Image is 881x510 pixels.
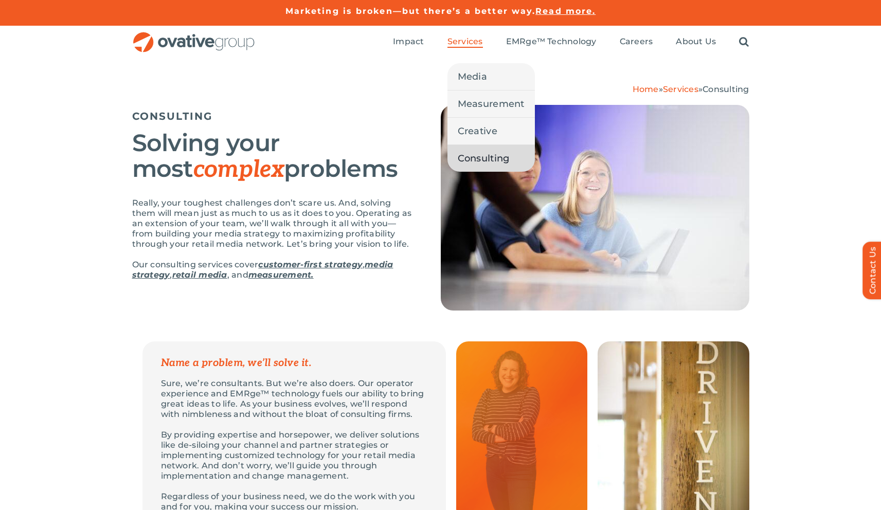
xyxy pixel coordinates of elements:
[620,37,653,47] span: Careers
[447,118,535,144] a: Creative
[447,37,483,47] span: Services
[132,198,415,249] p: Really, your toughest challenges don’t scare us. And, solving them will mean just as much to us a...
[193,155,284,184] em: complex
[633,84,749,94] span: » »
[132,130,415,183] h2: Solving your most problems
[458,69,487,84] span: Media
[458,151,510,166] span: Consulting
[285,6,536,16] a: Marketing is broken—but there’s a better way.
[161,358,427,368] p: Name a problem, we’ll solve it.
[132,110,415,122] h5: CONSULTING
[447,63,535,90] a: Media
[447,145,535,172] a: Consulting
[739,37,749,48] a: Search
[506,37,597,48] a: EMRge™ Technology
[132,260,393,280] a: media strategy
[248,270,314,280] a: measurement.
[676,37,716,47] span: About Us
[535,6,596,16] a: Read more.
[676,37,716,48] a: About Us
[393,26,749,59] nav: Menu
[441,105,749,311] img: Consulting – Hero
[506,37,597,47] span: EMRge™ Technology
[703,84,749,94] span: Consulting
[258,260,363,269] a: customer-first strategy
[458,124,497,138] span: Creative
[172,270,227,280] a: retail media
[393,37,424,47] span: Impact
[132,31,256,41] a: OG_Full_horizontal_RGB
[447,90,535,117] a: Measurement
[633,84,659,94] a: Home
[161,378,427,420] p: Sure, we’re consultants. But we’re also doers. Our operator experience and EMRge™ technology fuel...
[132,260,415,280] p: Our consulting services cover , , , and
[393,37,424,48] a: Impact
[663,84,698,94] a: Services
[458,97,525,111] span: Measurement
[447,37,483,48] a: Services
[161,430,427,481] p: By providing expertise and horsepower, we deliver solutions like de-siloing your channel and part...
[620,37,653,48] a: Careers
